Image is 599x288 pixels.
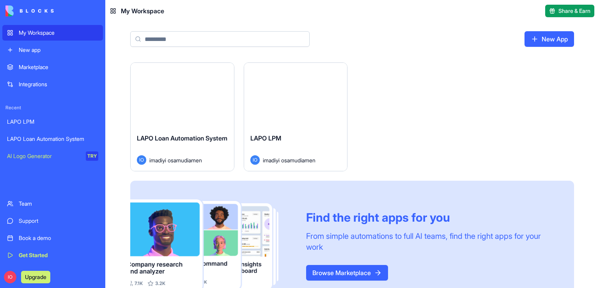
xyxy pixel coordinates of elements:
[4,271,16,283] span: IO
[2,42,103,58] a: New app
[2,105,103,111] span: Recent
[558,7,590,15] span: Share & Earn
[2,196,103,212] a: Team
[2,247,103,263] a: Get Started
[2,25,103,41] a: My Workspace
[19,46,98,54] div: New app
[306,265,388,281] a: Browse Marketplace
[130,62,234,171] a: LAPO Loan Automation SystemIOimadiyi osamudiamen
[250,155,260,165] span: IO
[2,59,103,75] a: Marketplace
[5,5,54,16] img: logo
[19,29,98,37] div: My Workspace
[121,6,164,16] span: My Workspace
[250,134,281,142] span: LAPO LPM
[306,231,555,252] div: From simple automations to full AI teams, find the right apps for your work
[7,118,98,126] div: LAPO LPM
[2,114,103,130] a: LAPO LPM
[7,135,98,143] div: LAPO Loan Automation System
[19,251,98,259] div: Get Started
[2,148,103,164] a: AI Logo GeneratorTRY
[21,271,50,283] button: Upgrade
[19,63,98,71] div: Marketplace
[306,210,555,224] div: Find the right apps for you
[545,5,594,17] button: Share & Earn
[19,234,98,242] div: Book a demo
[19,200,98,208] div: Team
[2,131,103,147] a: LAPO Loan Automation System
[244,62,348,171] a: LAPO LPMIOimadiyi osamudiamen
[2,76,103,92] a: Integrations
[86,151,98,161] div: TRY
[149,156,202,164] span: imadiyi osamudiamen
[21,273,50,281] a: Upgrade
[263,156,315,164] span: imadiyi osamudiamen
[2,213,103,229] a: Support
[137,134,227,142] span: LAPO Loan Automation System
[2,230,103,246] a: Book a demo
[525,31,574,47] a: New App
[19,80,98,88] div: Integrations
[7,152,80,160] div: AI Logo Generator
[137,155,146,165] span: IO
[19,217,98,225] div: Support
